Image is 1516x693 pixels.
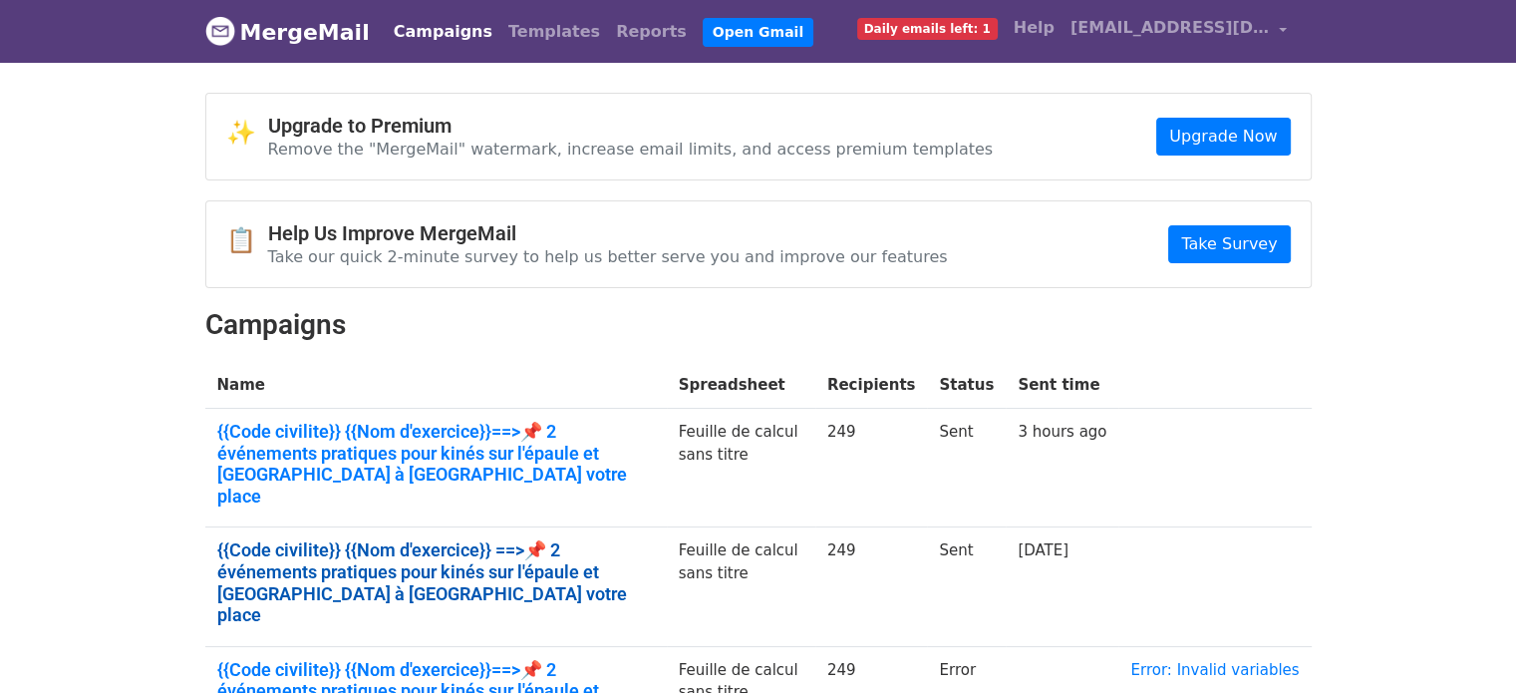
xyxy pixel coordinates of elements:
p: Take our quick 2-minute survey to help us better serve you and improve our features [268,246,948,267]
h4: Upgrade to Premium [268,114,994,138]
a: [DATE] [1018,541,1068,559]
span: Daily emails left: 1 [857,18,998,40]
td: Sent [927,409,1006,527]
a: MergeMail [205,11,370,53]
h2: Campaigns [205,308,1312,342]
a: Error: Invalid variables [1130,661,1299,679]
a: Daily emails left: 1 [849,8,1006,48]
th: Name [205,362,667,409]
h4: Help Us Improve MergeMail [268,221,948,245]
img: MergeMail logo [205,16,235,46]
a: Reports [608,12,695,52]
th: Sent time [1006,362,1118,409]
td: Feuille de calcul sans titre [667,409,815,527]
a: Templates [500,12,608,52]
p: Remove the "MergeMail" watermark, increase email limits, and access premium templates [268,139,994,160]
span: [EMAIL_ADDRESS][DOMAIN_NAME] [1070,16,1270,40]
a: Upgrade Now [1156,118,1290,156]
span: 📋 [226,226,268,255]
span: ✨ [226,119,268,148]
td: Sent [927,527,1006,646]
th: Spreadsheet [667,362,815,409]
th: Recipients [815,362,928,409]
a: Take Survey [1168,225,1290,263]
td: Feuille de calcul sans titre [667,527,815,646]
a: 3 hours ago [1018,423,1106,441]
a: {{Code civilite}} {{Nom d'exercice}} ==>📌 2 événements pratiques pour kinés sur l'épaule et [GEOG... [217,539,655,625]
td: 249 [815,409,928,527]
th: Status [927,362,1006,409]
a: Open Gmail [703,18,813,47]
a: Campaigns [386,12,500,52]
a: [EMAIL_ADDRESS][DOMAIN_NAME] [1062,8,1296,55]
td: 249 [815,527,928,646]
a: {{Code civilite}} {{Nom d'exercice}}==>📌 2 événements pratiques pour kinés sur l'épaule et [GEOGR... [217,421,655,507]
a: Help [1006,8,1062,48]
